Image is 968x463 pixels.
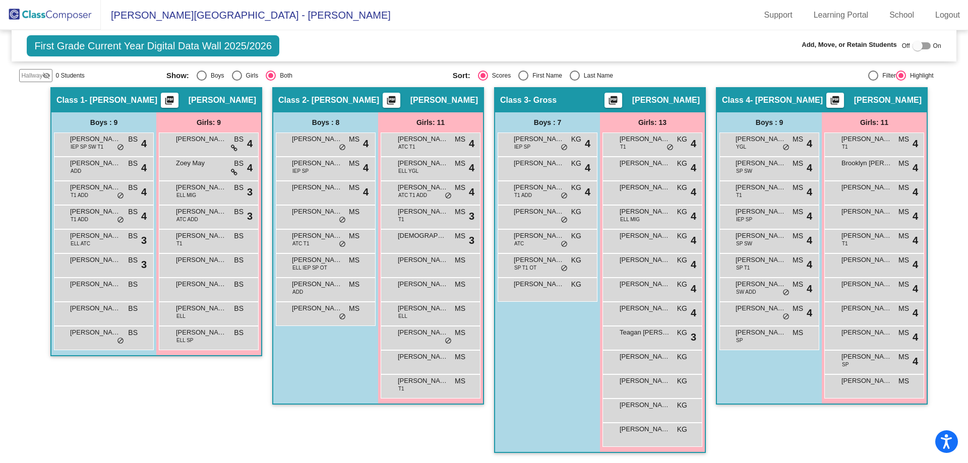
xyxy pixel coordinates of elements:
[398,191,427,199] span: ATC T1 ADD
[807,233,812,248] span: 4
[455,352,465,362] span: MS
[176,207,226,217] span: [PERSON_NAME]
[292,134,342,144] span: [PERSON_NAME]
[782,289,790,297] span: do_not_disturb_alt
[398,231,448,241] span: [DEMOGRAPHIC_DATA][PERSON_NAME]
[620,279,670,289] span: [PERSON_NAME]
[339,216,346,224] span: do_not_disturb_alt
[70,279,120,289] span: [PERSON_NAME]
[913,233,918,248] span: 4
[276,71,292,80] div: Both
[514,207,564,217] span: [PERSON_NAME]
[571,255,581,266] span: KG
[500,95,528,105] span: Class 3
[571,279,581,290] span: KG
[604,93,622,108] button: Print Students Details
[469,233,474,248] span: 3
[349,231,359,241] span: MS
[292,207,342,217] span: [PERSON_NAME]
[585,160,590,175] span: 4
[163,95,175,109] mat-icon: picture_as_pdf
[469,209,474,224] span: 3
[70,182,120,192] span: [PERSON_NAME]
[85,95,157,105] span: - [PERSON_NAME]
[514,231,564,241] span: [PERSON_NAME]
[455,207,465,217] span: MS
[410,95,478,105] span: [PERSON_NAME]
[292,303,342,313] span: [PERSON_NAME]
[514,182,564,192] span: [PERSON_NAME]
[176,312,186,320] span: ELL
[247,184,253,200] span: 3
[349,134,359,145] span: MS
[620,216,640,223] span: ELL MIG
[561,216,568,224] span: do_not_disturb_alt
[455,303,465,314] span: MS
[822,112,927,133] div: Girls: 11
[620,207,670,217] span: [PERSON_NAME]
[247,160,253,175] span: 4
[842,240,848,247] span: T1
[913,257,918,272] span: 4
[141,136,147,151] span: 4
[585,136,590,151] span: 4
[141,160,147,175] span: 4
[898,207,909,217] span: MS
[514,255,564,265] span: [PERSON_NAME]
[913,354,918,369] span: 4
[829,95,841,109] mat-icon: picture_as_pdf
[691,136,696,151] span: 4
[455,158,465,169] span: MS
[736,182,786,192] span: [PERSON_NAME] [PERSON_NAME]
[841,134,892,144] span: [PERSON_NAME]
[176,191,196,199] span: ELL MIG
[691,160,696,175] span: 4
[620,327,670,338] span: Teagan [PERSON_NAME]
[677,158,687,169] span: KG
[736,158,786,168] span: [PERSON_NAME]
[70,303,120,313] span: [PERSON_NAME]
[339,240,346,248] span: do_not_disturb_alt
[70,255,120,265] span: [PERSON_NAME]
[620,255,670,265] span: [PERSON_NAME]
[620,158,670,168] span: [PERSON_NAME]
[156,112,261,133] div: Girls: 9
[445,337,452,345] span: do_not_disturb_alt
[455,134,465,145] span: MS
[117,192,124,200] span: do_not_disturb_alt
[56,95,85,105] span: Class 1
[807,281,812,296] span: 4
[307,95,379,105] span: - [PERSON_NAME]
[71,191,88,199] span: T1 ADD
[349,303,359,314] span: MS
[469,160,474,175] span: 4
[176,240,183,247] span: T1
[398,352,448,362] span: [PERSON_NAME]
[898,303,909,314] span: MS
[453,71,470,80] span: Sort:
[42,72,50,80] mat-icon: visibility_off
[782,144,790,152] span: do_not_disturb_alt
[677,134,687,145] span: KG
[620,143,626,151] span: T1
[898,279,909,290] span: MS
[51,112,156,133] div: Boys : 9
[176,255,226,265] span: [PERSON_NAME]
[898,327,909,338] span: MS
[71,143,103,151] span: IEP SP SW T1
[166,71,445,81] mat-radio-group: Select an option
[677,279,687,290] span: KG
[807,136,812,151] span: 4
[398,255,448,265] span: [PERSON_NAME]
[841,158,892,168] span: Brooklyn [PERSON_NAME]
[234,207,244,217] span: BS
[793,158,803,169] span: MS
[242,71,259,80] div: Girls
[782,313,790,321] span: do_not_disturb_alt
[736,134,786,144] span: [PERSON_NAME]
[292,264,327,272] span: ELL IEP SP OT
[736,191,742,199] span: T1
[398,216,404,223] span: T1
[349,279,359,290] span: MS
[906,71,934,80] div: Highlight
